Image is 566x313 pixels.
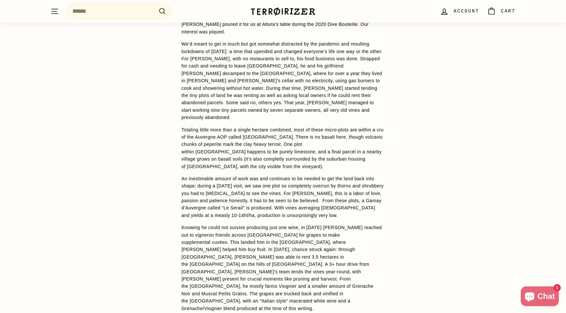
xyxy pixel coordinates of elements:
[181,175,385,219] p: An inestimable amount of work was and continues to be needed to get the land back into shape; dur...
[519,286,561,308] inbox-online-store-chat: Shopify online store chat
[483,2,519,21] a: Cart
[454,8,479,15] span: Account
[181,40,385,121] p: We’d meant to get in touch but got somewhat distracted by the pandemic and resulting lockdowns of...
[501,8,516,15] span: Cart
[181,224,385,312] p: Knowing he could not survive producing just one wine, in [DATE] [PERSON_NAME] reached out to vign...
[436,2,483,21] a: Account
[181,126,385,170] p: Totaling little more than a single hectare combined, most of these micro-plots are within a cru o...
